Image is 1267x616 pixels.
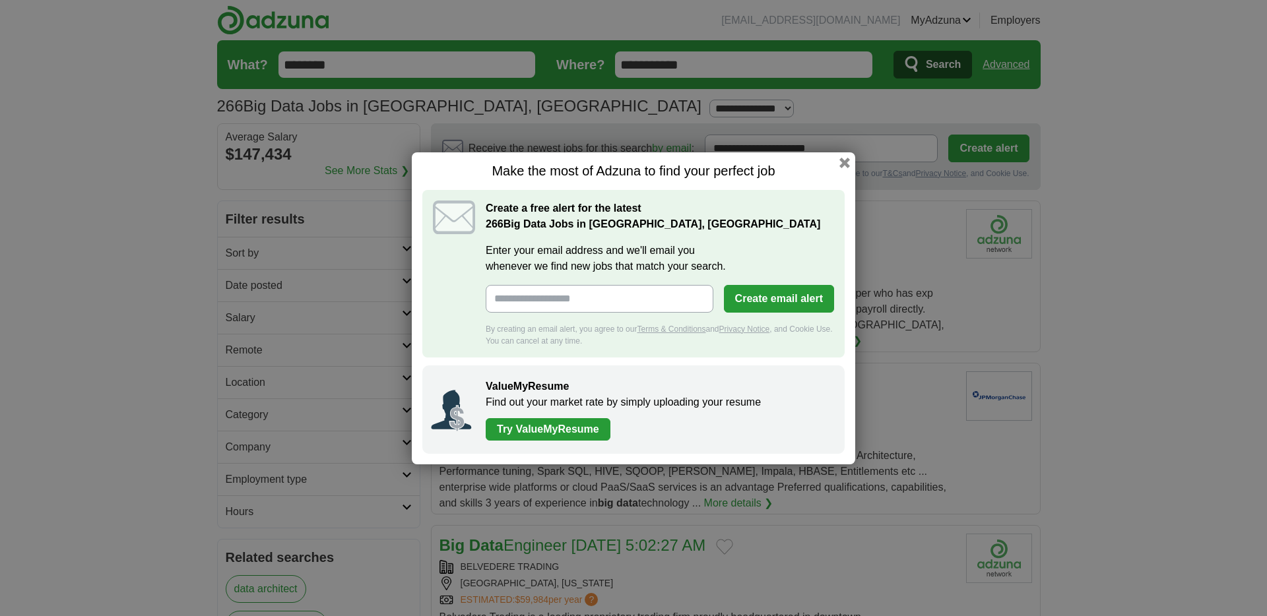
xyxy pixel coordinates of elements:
div: By creating an email alert, you agree to our and , and Cookie Use. You can cancel at any time. [486,323,834,347]
img: icon_email.svg [433,200,475,234]
a: Try ValueMyResume [486,418,610,441]
h2: ValueMyResume [486,379,831,394]
label: Enter your email address and we'll email you whenever we find new jobs that match your search. [486,243,834,274]
a: Privacy Notice [719,324,770,334]
h1: Make the most of Adzuna to find your perfect job [422,163,845,179]
span: 266 [486,216,504,232]
strong: Big Data Jobs in [GEOGRAPHIC_DATA], [GEOGRAPHIC_DATA] [486,218,820,230]
p: Find out your market rate by simply uploading your resume [486,394,831,410]
button: Create email alert [724,285,834,313]
h2: Create a free alert for the latest [486,200,834,232]
a: Terms & Conditions [637,324,705,334]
